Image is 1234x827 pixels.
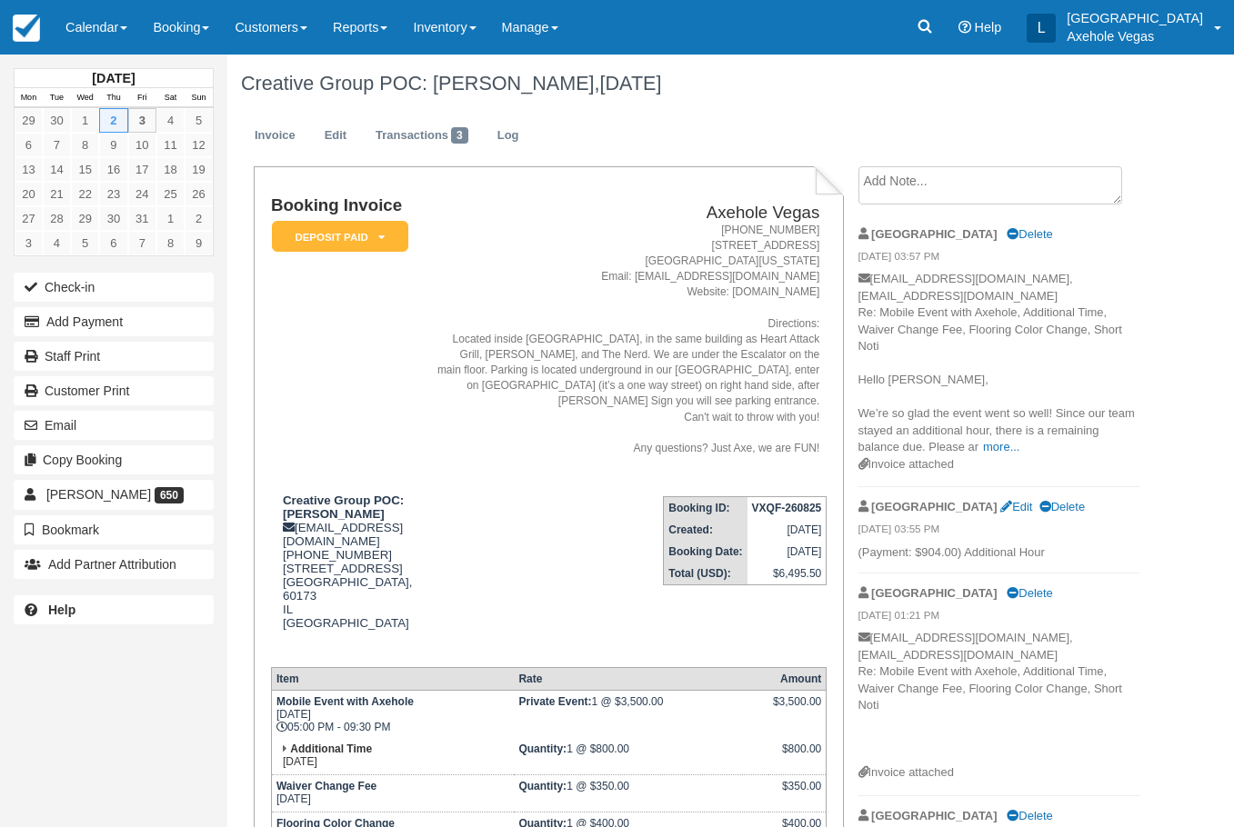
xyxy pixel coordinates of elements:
[185,157,213,182] a: 19
[773,742,821,770] div: $800.00
[43,108,71,133] a: 30
[1039,500,1085,513] a: Delete
[514,775,767,812] td: 1 @ $350.00
[15,182,43,206] a: 20
[14,342,214,371] a: Staff Print
[156,157,185,182] a: 18
[362,118,482,154] a: Transactions3
[99,108,127,133] a: 2
[43,182,71,206] a: 21
[14,376,214,405] a: Customer Print
[241,73,1139,95] h1: Creative Group POC: [PERSON_NAME],
[600,72,662,95] span: [DATE]
[983,440,1019,453] a: more...
[518,742,567,755] strong: Quantity
[185,133,213,157] a: 12
[437,204,820,223] h2: Axehole Vegas
[92,71,135,85] strong: [DATE]
[13,15,40,42] img: checkfront-main-nav-mini-logo.png
[1027,14,1056,43] div: L
[752,502,822,514] strong: VXQF-260825
[276,780,376,792] strong: Waiver Change Fee
[272,221,408,253] em: Deposit Paid
[858,544,1139,562] p: (Payment: $904.00) Additional Hour
[518,780,567,792] strong: Quantity
[128,88,156,108] th: Fri
[271,775,514,812] td: [DATE]
[156,133,185,157] a: 11
[99,206,127,231] a: 30
[871,809,997,822] strong: [GEOGRAPHIC_DATA]
[71,231,99,255] a: 5
[71,108,99,133] a: 1
[15,88,43,108] th: Mon
[128,182,156,206] a: 24
[14,307,214,336] button: Add Payment
[71,157,99,182] a: 15
[14,445,214,474] button: Copy Booking
[858,456,1139,473] div: Invoice attached
[14,595,214,624] a: Help
[71,206,99,231] a: 29
[156,108,185,133] a: 4
[185,88,213,108] th: Sun
[14,411,214,440] button: Email
[99,182,127,206] a: 23
[858,630,1139,764] p: [EMAIL_ADDRESS][DOMAIN_NAME], [EMAIL_ADDRESS][DOMAIN_NAME] Re: Mobile Event with Axehole, Additio...
[241,118,309,154] a: Invoice
[514,668,767,691] th: Rate
[1067,9,1203,27] p: [GEOGRAPHIC_DATA]
[15,231,43,255] a: 3
[958,21,971,34] i: Help
[128,108,156,133] a: 3
[43,157,71,182] a: 14
[156,88,185,108] th: Sat
[290,742,372,755] strong: Additional Time
[185,231,213,255] a: 9
[14,515,214,544] button: Bookmark
[271,691,514,739] td: [DATE] 05:00 PM - 09:30 PM
[1067,27,1203,45] p: Axehole Vegas
[156,231,185,255] a: 8
[271,220,402,254] a: Deposit Paid
[514,738,767,775] td: 1 @ $800.00
[185,108,213,133] a: 5
[99,231,127,255] a: 6
[311,118,360,154] a: Edit
[99,88,127,108] th: Thu
[128,231,156,255] a: 7
[871,586,997,600] strong: [GEOGRAPHIC_DATA]
[128,133,156,157] a: 10
[99,157,127,182] a: 16
[664,541,747,563] th: Booking Date:
[276,695,414,708] strong: Mobile Event with Axehole
[15,157,43,182] a: 13
[1007,809,1052,822] a: Delete
[271,668,514,691] th: Item
[858,764,1139,782] div: Invoice attached
[858,522,1139,542] em: [DATE] 03:55 PM
[283,493,404,521] strong: Creative Group POC: [PERSON_NAME]
[156,206,185,231] a: 1
[773,695,821,722] div: $3,500.00
[271,738,514,775] td: [DATE]
[14,480,214,509] a: [PERSON_NAME] 650
[518,695,591,708] strong: Private Event
[858,271,1139,456] p: [EMAIL_ADDRESS][DOMAIN_NAME], [EMAIL_ADDRESS][DOMAIN_NAME] Re: Mobile Event with Axehole, Additio...
[43,88,71,108] th: Tue
[43,231,71,255] a: 4
[437,223,820,456] address: [PHONE_NUMBER] [STREET_ADDRESS] [GEOGRAPHIC_DATA][US_STATE] Email: [EMAIL_ADDRESS][DOMAIN_NAME] W...
[747,541,827,563] td: [DATE]
[975,20,1002,35] span: Help
[664,496,747,519] th: Booking ID:
[514,691,767,739] td: 1 @ $3,500.00
[185,206,213,231] a: 2
[747,519,827,541] td: [DATE]
[768,668,827,691] th: Amount
[128,206,156,231] a: 31
[155,487,184,503] span: 650
[773,780,821,807] div: $350.00
[71,88,99,108] th: Wed
[858,608,1139,628] em: [DATE] 01:21 PM
[451,127,468,144] span: 3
